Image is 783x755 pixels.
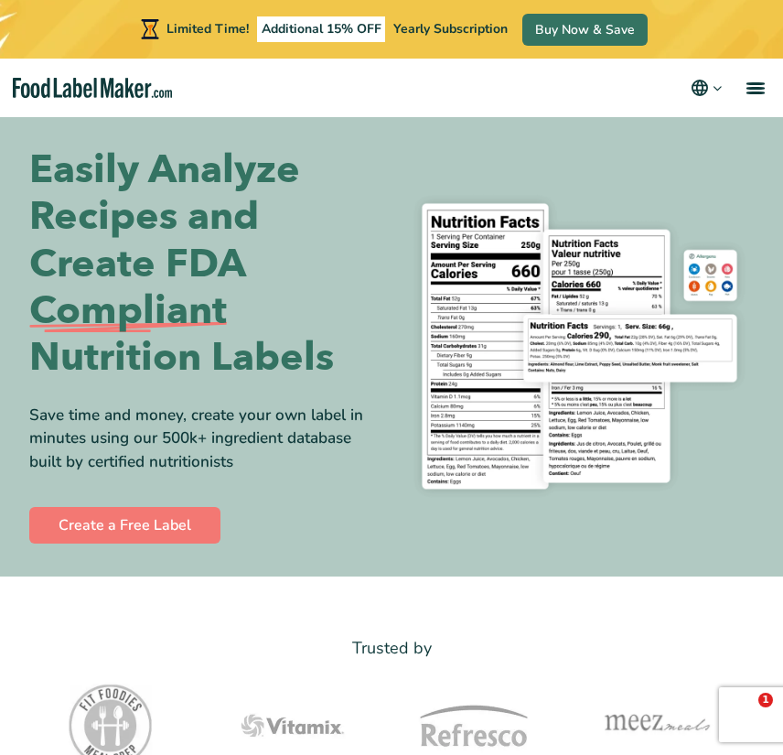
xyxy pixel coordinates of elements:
[522,14,648,46] a: Buy Now & Save
[29,507,220,544] a: Create a Free Label
[721,693,765,737] iframe: Intercom live chat
[393,20,508,38] span: Yearly Subscription
[29,404,378,474] div: Save time and money, create your own label in minutes using our 500k+ ingredient database built b...
[257,16,386,42] span: Additional 15% OFF
[29,287,227,334] span: Compliant
[29,146,378,382] h1: Easily Analyze Recipes and Create FDA Nutrition Labels
[758,693,773,707] span: 1
[29,635,754,662] p: Trusted by
[724,59,783,117] a: menu
[166,20,249,38] span: Limited Time!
